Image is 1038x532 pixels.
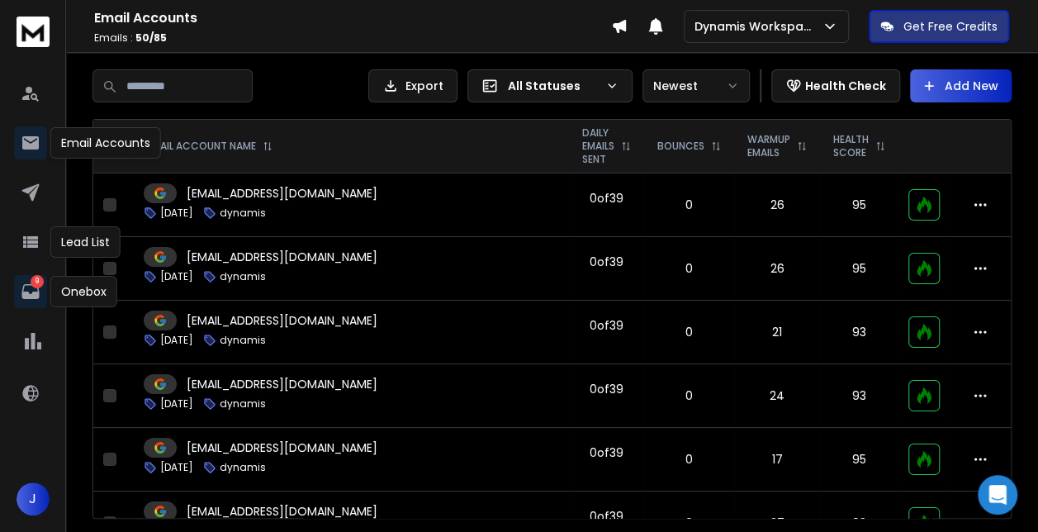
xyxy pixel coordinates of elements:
p: [EMAIL_ADDRESS][DOMAIN_NAME] [187,185,377,202]
p: BOUNCES [657,140,704,153]
p: 0 [654,515,724,531]
p: dynamis [220,334,266,347]
div: 0 of 39 [590,508,623,525]
div: 0 of 39 [590,254,623,270]
p: [DATE] [160,334,193,347]
td: 26 [734,237,820,301]
button: J [17,482,50,515]
p: [DATE] [160,397,193,411]
p: 0 [654,260,724,277]
p: dynamis [220,207,266,220]
button: Newest [642,69,750,102]
div: Onebox [50,276,117,307]
img: logo [17,17,50,47]
p: 9 [31,275,44,288]
td: 95 [820,173,898,237]
button: Export [368,69,457,102]
p: 0 [654,387,724,404]
p: 0 [654,324,724,340]
td: 17 [734,428,820,492]
p: [DATE] [160,461,193,474]
td: 21 [734,301,820,364]
p: dynamis [220,397,266,411]
p: [EMAIL_ADDRESS][DOMAIN_NAME] [187,503,377,520]
div: 0 of 39 [590,444,623,461]
td: 93 [820,301,898,364]
p: Dynamis Workspace [694,18,822,35]
p: 0 [654,451,724,468]
td: 93 [820,364,898,428]
p: WARMUP EMAILS [747,133,790,159]
p: [DATE] [160,207,193,220]
td: 24 [734,364,820,428]
p: Health Check [805,78,886,94]
button: Add New [910,69,1012,102]
td: 26 [734,173,820,237]
span: 50 / 85 [135,31,167,45]
p: [EMAIL_ADDRESS][DOMAIN_NAME] [187,312,377,329]
div: 0 of 39 [590,381,623,397]
div: 0 of 39 [590,317,623,334]
div: 0 of 39 [590,190,623,207]
td: 95 [820,237,898,301]
p: HEALTH SCORE [833,133,869,159]
p: dynamis [220,270,266,283]
a: 9 [14,275,47,308]
div: EMAIL ACCOUNT NAME [147,140,273,153]
p: [DATE] [160,270,193,283]
p: dynamis [220,461,266,474]
p: Get Free Credits [903,18,998,35]
p: Emails : [94,31,611,45]
p: [EMAIL_ADDRESS][DOMAIN_NAME] [187,376,377,392]
p: [EMAIL_ADDRESS][DOMAIN_NAME] [187,249,377,265]
div: Email Accounts [50,127,161,159]
div: Lead List [50,226,121,258]
h1: Email Accounts [94,8,611,28]
p: [EMAIL_ADDRESS][DOMAIN_NAME] [187,439,377,456]
button: Health Check [771,69,900,102]
td: 95 [820,428,898,492]
p: All Statuses [508,78,599,94]
p: 0 [654,197,724,213]
p: DAILY EMAILS SENT [582,126,614,166]
div: Open Intercom Messenger [978,475,1017,515]
button: Get Free Credits [869,10,1009,43]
